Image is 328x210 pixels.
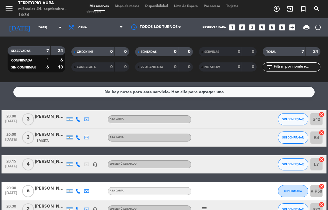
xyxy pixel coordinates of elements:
span: 3 [22,131,34,144]
span: [DATE] [4,164,19,171]
strong: 7 [302,50,304,54]
i: add_box [288,23,296,31]
div: miércoles 24. septiembre - 14:34 [18,6,77,18]
span: [DATE] [4,191,19,198]
button: CONFIRMADA [278,185,308,197]
strong: 0 [238,50,240,54]
span: Mapa de mesas [112,5,142,8]
span: 20:15 [4,157,19,164]
span: Pre-acceso [201,5,223,8]
span: A LA CARTA [110,136,124,138]
i: looks_6 [278,23,286,31]
strong: 0 [110,50,113,54]
strong: 0 [188,50,192,54]
i: looks_3 [248,23,256,31]
span: CHECK INS [77,51,94,54]
div: [PERSON_NAME] [35,131,65,138]
i: headset_mic [93,162,97,167]
span: 1 Visita [36,138,49,143]
span: 3 [22,113,34,125]
i: looks_5 [268,23,276,31]
i: turned_in_not [300,5,307,12]
div: [PERSON_NAME] [35,185,65,192]
span: 6 [22,185,34,197]
input: Filtrar por nombre... [273,64,320,70]
span: RE AGENDADA [141,66,163,69]
i: cancel [319,111,325,117]
strong: 1 [46,58,49,62]
strong: 0 [124,65,128,69]
div: [PERSON_NAME] [35,113,65,120]
span: NO SHOW [204,66,220,69]
strong: 0 [124,50,128,54]
span: 4 [22,158,34,170]
span: SIN CONFIRMAR [282,163,304,166]
i: cancel [319,156,325,163]
strong: 6 [46,65,49,69]
button: SIN CONFIRMAR [278,158,308,170]
span: Sin menú asignado [110,163,137,165]
i: power_settings_new [314,24,322,31]
span: 20:30 [4,184,19,191]
div: TERRITORIO AURA [18,0,77,6]
span: 20:00 [4,112,19,119]
strong: 18 [58,65,64,69]
strong: 0 [174,65,176,69]
span: WALK IN [283,4,297,14]
strong: 7 [46,49,49,53]
strong: 24 [313,50,319,54]
span: A LA CARTA [110,118,124,120]
i: menu [5,4,14,13]
span: SIN CONFIRMAR [11,66,36,69]
i: cancel [319,130,325,136]
span: TOTAL [266,51,276,54]
strong: 0 [188,65,192,69]
i: looks_4 [258,23,266,31]
button: SIN CONFIRMAR [278,131,308,144]
i: add_circle_outline [273,5,280,12]
i: search [313,5,320,12]
span: Disponibilidad [142,5,171,8]
span: [DATE] [4,138,19,145]
i: exit_to_app [286,5,294,12]
strong: 0 [110,65,113,69]
strong: 0 [238,65,240,69]
span: Lista de Espera [171,5,201,8]
button: SIN CONFIRMAR [278,113,308,125]
span: CONFIRMADA [11,59,32,62]
span: print [303,24,310,31]
span: A LA CARTA [110,190,124,192]
i: [DATE] [5,21,35,34]
i: filter_list [266,63,273,71]
span: CANCELADA [77,66,96,69]
i: cancel [319,183,325,189]
span: 20:00 [4,131,19,138]
div: No hay notas para este servicio. Haz clic para agregar una [104,89,224,96]
span: SERVIDAS [204,51,219,54]
strong: 6 [60,58,64,62]
div: LOG OUT [313,18,323,37]
span: Mis reservas [87,5,112,8]
strong: 0 [252,50,255,54]
span: [DATE] [4,119,19,126]
span: Reservas para [203,26,226,29]
div: [PERSON_NAME] [35,158,65,165]
button: menu [5,4,14,15]
i: looks_one [228,23,236,31]
span: SIN CONFIRMAR [282,136,304,139]
strong: 24 [58,49,64,53]
span: CONFIRMADA [284,189,302,193]
span: Reserva especial [297,4,310,14]
span: RESERVADAS [11,50,31,53]
span: SENTADAS [141,51,157,54]
i: looks_two [238,23,246,31]
i: arrow_drop_down [56,24,64,31]
span: 20:30 [4,202,19,209]
i: cancel [319,201,325,208]
span: SIN CONFIRMAR [282,117,304,121]
strong: 0 [174,50,176,54]
span: BUSCAR [310,4,323,14]
strong: 0 [252,65,255,69]
span: RESERVAR MESA [270,4,283,14]
div: [PERSON_NAME] [35,203,65,210]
